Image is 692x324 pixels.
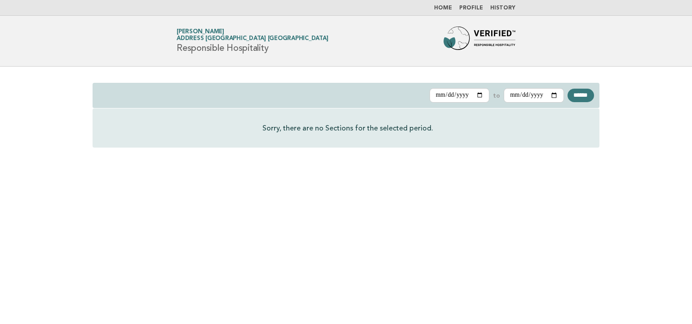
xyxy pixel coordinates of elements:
[177,29,328,53] h1: Responsible Hospitality
[177,36,328,42] span: Address [GEOGRAPHIC_DATA] [GEOGRAPHIC_DATA]
[493,91,500,99] label: to
[490,5,515,11] a: History
[434,5,452,11] a: Home
[459,5,483,11] a: Profile
[444,27,515,55] img: Forbes Travel Guide
[177,29,328,41] a: [PERSON_NAME]Address [GEOGRAPHIC_DATA] [GEOGRAPHIC_DATA]
[262,123,433,133] p: Sorry, there are no Sections for the selected period.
